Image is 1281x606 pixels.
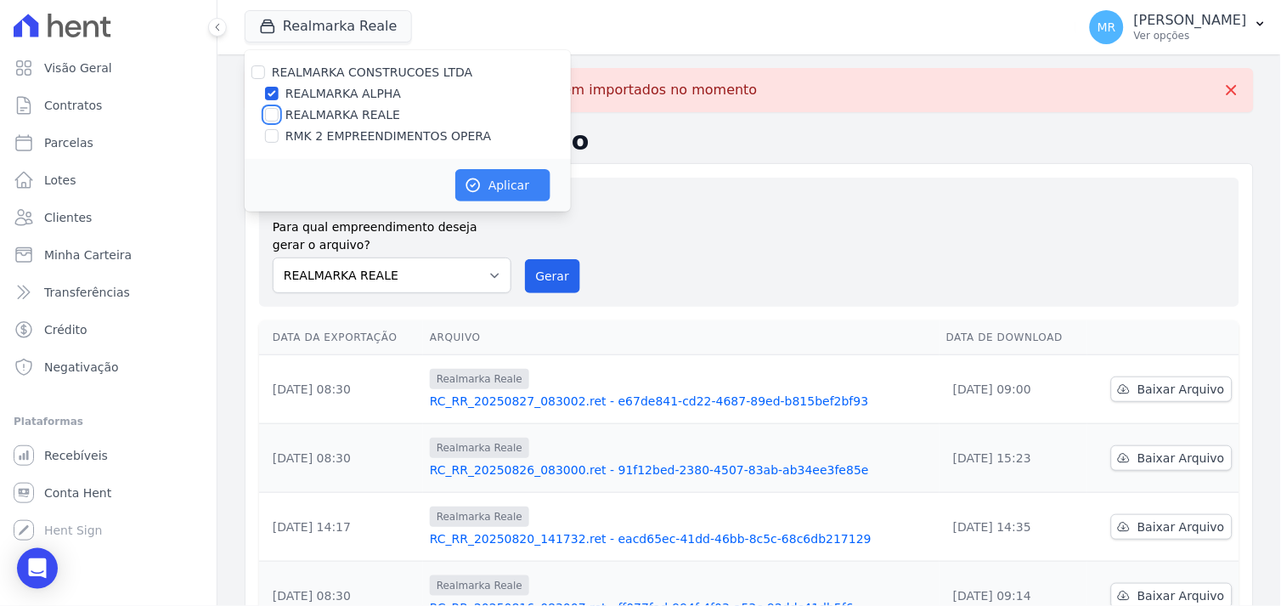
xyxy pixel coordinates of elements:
a: Transferências [7,275,210,309]
span: Baixar Arquivo [1137,381,1225,398]
a: Parcelas [7,126,210,160]
a: RC_RR_20250826_083000.ret - 91f12bed-2380-4507-83ab-ab34ee3fe85e [430,462,933,479]
a: Contratos [7,88,210,122]
label: RMK 2 EMPREENDIMENTOS OPERA [285,127,491,145]
a: Conta Hent [7,476,210,510]
a: Negativação [7,350,210,384]
a: RC_RR_20250827_083002.ret - e67de841-cd22-4687-89ed-b815bef2bf93 [430,393,933,410]
span: Transferências [44,284,130,301]
button: MR [PERSON_NAME] Ver opções [1076,3,1281,51]
td: [DATE] 14:17 [259,493,423,562]
p: [PERSON_NAME] [1134,12,1247,29]
th: Data de Download [940,320,1086,355]
a: Baixar Arquivo [1111,514,1233,540]
span: Contratos [44,97,102,114]
p: Ver opções [1134,29,1247,42]
span: Baixar Arquivo [1137,587,1225,604]
button: Aplicar [455,169,550,201]
a: Crédito [7,313,210,347]
button: Realmarka Reale [245,10,412,42]
th: Arquivo [423,320,940,355]
span: Realmarka Reale [430,438,529,458]
span: Clientes [44,209,92,226]
span: Lotes [44,172,76,189]
button: Gerar [525,259,581,293]
div: Plataformas [14,411,203,432]
span: MR [1098,21,1116,33]
a: Baixar Arquivo [1111,377,1233,402]
a: Clientes [7,201,210,235]
span: Realmarka Reale [430,575,529,596]
span: Conta Hent [44,484,111,501]
th: Data da Exportação [259,320,423,355]
td: [DATE] 08:30 [259,355,423,424]
label: REALMARKA CONSTRUCOES LTDA [272,65,473,79]
a: Minha Carteira [7,238,210,272]
span: Realmarka Reale [430,507,529,527]
h2: Exportações de Retorno [245,126,1254,156]
a: Lotes [7,163,210,197]
td: [DATE] 15:23 [940,424,1086,493]
div: Open Intercom Messenger [17,548,58,589]
td: [DATE] 14:35 [940,493,1086,562]
span: Parcelas [44,134,93,151]
label: REALMARKA REALE [285,106,400,124]
span: Baixar Arquivo [1137,518,1225,535]
label: REALMARKA ALPHA [285,85,401,103]
span: Visão Geral [44,59,112,76]
a: Recebíveis [7,439,210,473]
td: [DATE] 09:00 [940,355,1086,424]
span: Crédito [44,321,87,338]
span: Minha Carteira [44,246,132,263]
span: Negativação [44,359,119,376]
td: [DATE] 08:30 [259,424,423,493]
a: Visão Geral [7,51,210,85]
span: Baixar Arquivo [1137,450,1225,467]
span: Realmarka Reale [430,369,529,389]
a: Baixar Arquivo [1111,445,1233,471]
a: RC_RR_20250820_141732.ret - eacd65ec-41dd-46bb-8c5c-68c6db217129 [430,530,933,547]
span: Recebíveis [44,447,108,464]
label: Para qual empreendimento deseja gerar o arquivo? [273,212,511,254]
